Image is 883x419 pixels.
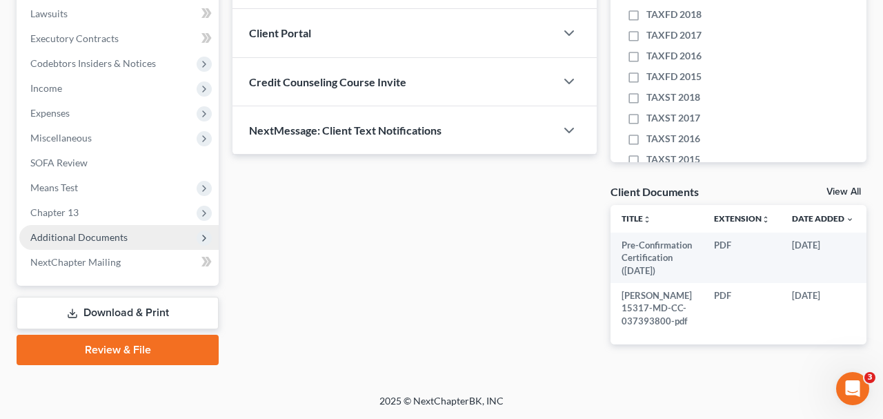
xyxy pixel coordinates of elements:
[249,75,406,88] span: Credit Counseling Course Invite
[826,187,861,197] a: View All
[30,206,79,218] span: Chapter 13
[30,8,68,19] span: Lawsuits
[30,57,156,69] span: Codebtors Insiders & Notices
[646,90,700,104] span: TAXST 2018
[646,153,700,166] span: TAXST 2015
[646,28,702,42] span: TAXFD 2017
[19,1,219,26] a: Lawsuits
[17,335,219,365] a: Review & File
[30,182,78,193] span: Means Test
[714,213,770,224] a: Extensionunfold_more
[19,250,219,275] a: NextChapter Mailing
[643,215,651,224] i: unfold_more
[622,213,651,224] a: Titleunfold_more
[846,215,854,224] i: expand_more
[19,150,219,175] a: SOFA Review
[781,283,865,333] td: [DATE]
[646,111,700,125] span: TAXST 2017
[249,26,311,39] span: Client Portal
[30,107,70,119] span: Expenses
[30,256,121,268] span: NextChapter Mailing
[30,157,88,168] span: SOFA Review
[611,184,699,199] div: Client Documents
[30,132,92,144] span: Miscellaneous
[48,394,835,419] div: 2025 © NextChapterBK, INC
[17,297,219,329] a: Download & Print
[703,283,781,333] td: PDF
[249,124,441,137] span: NextMessage: Client Text Notifications
[864,372,875,383] span: 3
[646,70,702,84] span: TAXFD 2015
[611,283,703,333] td: [PERSON_NAME] 15317-MD-CC-037393800-pdf
[836,372,869,405] iframe: Intercom live chat
[646,8,702,21] span: TAXFD 2018
[762,215,770,224] i: unfold_more
[30,231,128,243] span: Additional Documents
[19,26,219,51] a: Executory Contracts
[781,233,865,283] td: [DATE]
[30,82,62,94] span: Income
[646,132,700,146] span: TAXST 2016
[792,213,854,224] a: Date Added expand_more
[30,32,119,44] span: Executory Contracts
[646,49,702,63] span: TAXFD 2016
[611,233,703,283] td: Pre-Confirmation Certification ([DATE])
[703,233,781,283] td: PDF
